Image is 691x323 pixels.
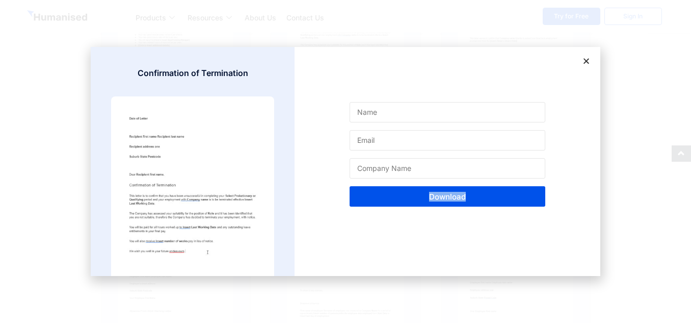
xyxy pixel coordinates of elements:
h3: Confirmation of Termination [111,67,274,79]
button: Download [350,186,545,207]
span: Download [429,193,466,201]
input: Email [350,130,545,151]
input: Company Name [350,158,545,179]
input: Name [350,102,545,122]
